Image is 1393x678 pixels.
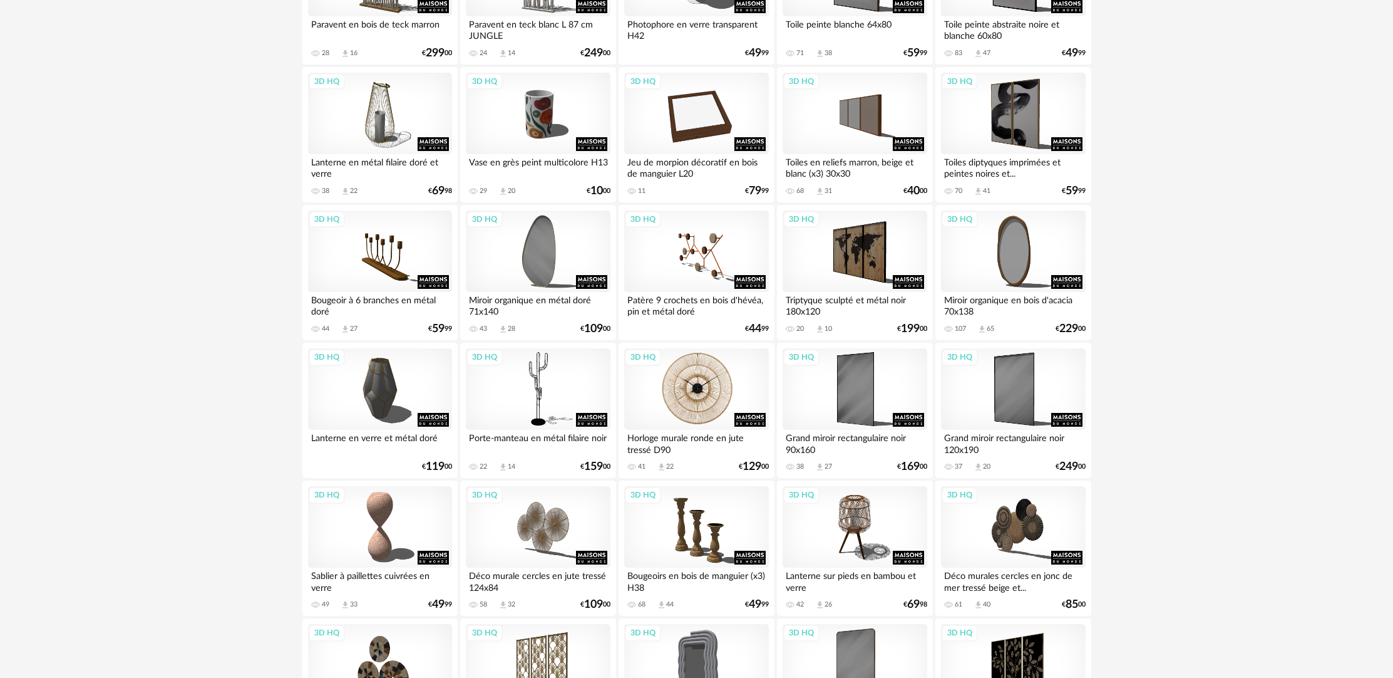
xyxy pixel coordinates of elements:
div: € 00 [739,462,769,471]
span: 59 [907,49,920,58]
span: 49 [1066,49,1078,58]
div: 68 [638,600,645,609]
div: 3D HQ [942,349,978,365]
div: 41 [638,462,645,471]
div: € 99 [745,325,769,333]
span: 109 [584,325,603,333]
div: Miroir organique en bois d'acacia 70x138 [941,292,1085,317]
div: 43 [480,325,487,333]
div: 3D HQ [466,625,503,641]
span: Download icon [498,49,508,58]
div: 65 [987,325,994,333]
span: 79 [749,187,761,196]
a: 3D HQ Sablier à paillettes cuivrées en verre 49 Download icon 33 €4999 [302,481,458,616]
span: Download icon [974,600,983,610]
div: Lanterne sur pieds en bambou et verre [783,568,927,593]
div: Bougeoirs en bois de manguier (x3) H38 [624,568,768,593]
div: € 98 [428,187,452,196]
div: Porte-manteau en métal filaire noir [466,430,610,455]
div: Paravent en teck blanc L 87 cm JUNGLE [466,16,610,41]
span: 109 [584,600,603,609]
span: 40 [907,187,920,196]
div: € 00 [903,187,927,196]
span: Download icon [498,462,508,472]
div: 40 [983,600,990,609]
span: 49 [749,600,761,609]
div: € 99 [745,600,769,609]
span: 49 [749,49,761,58]
a: 3D HQ Toiles en reliefs marron, beige et blanc (x3) 30x30 68 Download icon 31 €4000 [777,67,932,202]
div: Photophore en verre transparent H42 [624,16,768,41]
span: Download icon [498,325,508,334]
div: 20 [796,325,804,333]
div: 22 [666,462,674,471]
div: € 00 [1056,325,1086,333]
div: 3D HQ [309,487,345,503]
div: Bougeoir à 6 branches en métal doré [308,292,452,317]
div: € 00 [897,325,927,333]
div: Triptyque sculpté et métal noir 180x120 [783,292,927,317]
div: 29 [480,187,487,196]
div: Lanterne en métal filaire doré et verre [308,154,452,179]
div: 38 [322,187,329,196]
div: Déco murale cercles en jute tressé 124x84 [466,568,610,593]
span: 85 [1066,600,1078,609]
div: Toile peinte abstraite noire et blanche 60x80 [941,16,1085,41]
div: 32 [508,600,515,609]
span: 69 [432,187,445,196]
span: Download icon [657,462,666,472]
div: 3D HQ [942,211,978,227]
span: 249 [584,49,603,58]
a: 3D HQ Déco murale cercles en jute tressé 124x84 58 Download icon 32 €10900 [460,481,615,616]
a: 3D HQ Triptyque sculpté et métal noir 180x120 20 Download icon 10 €19900 [777,205,932,340]
a: 3D HQ Grand miroir rectangulaire noir 90x160 38 Download icon 27 €16900 [777,343,932,478]
span: 169 [901,462,920,471]
div: 42 [796,600,804,609]
div: 47 [983,49,990,58]
span: Download icon [815,325,825,334]
div: 14 [508,462,515,471]
a: 3D HQ Toiles diptyques imprimées et peintes noires et... 70 Download icon 41 €5999 [935,67,1091,202]
div: € 99 [745,187,769,196]
div: 70 [955,187,962,196]
div: 3D HQ [466,487,503,503]
div: 83 [955,49,962,58]
div: 14 [508,49,515,58]
div: 3D HQ [309,73,345,90]
div: 3D HQ [466,211,503,227]
div: 3D HQ [309,625,345,641]
span: 199 [901,325,920,333]
div: 71 [796,49,804,58]
span: 49 [432,600,445,609]
div: 3D HQ [309,211,345,227]
div: 33 [350,600,357,609]
div: € 99 [1062,49,1086,58]
div: € 00 [422,49,452,58]
span: Download icon [974,187,983,196]
a: 3D HQ Déco murales cercles en jonc de mer tressé beige et... 61 Download icon 40 €8500 [935,481,1091,616]
div: € 00 [587,187,610,196]
div: 61 [955,600,962,609]
a: 3D HQ Miroir organique en bois d'acacia 70x138 107 Download icon 65 €22900 [935,205,1091,340]
div: Toile peinte blanche 64x80 [783,16,927,41]
div: Horloge murale ronde en jute tressé D90 [624,430,768,455]
div: Grand miroir rectangulaire noir 90x160 [783,430,927,455]
span: Download icon [815,49,825,58]
span: 119 [426,462,445,471]
div: 11 [638,187,645,196]
span: 44 [749,325,761,333]
div: € 00 [1062,600,1086,609]
a: 3D HQ Vase en grès peint multicolore H13 29 Download icon 20 €1000 [460,67,615,202]
div: 22 [480,462,487,471]
div: Patère 9 crochets en bois d'hévéa, pin et métal doré [624,292,768,317]
div: 24 [480,49,487,58]
div: 3D HQ [625,211,661,227]
div: 26 [825,600,832,609]
div: 3D HQ [466,73,503,90]
div: 3D HQ [783,211,820,227]
span: 59 [432,325,445,333]
div: 3D HQ [783,73,820,90]
div: 3D HQ [625,487,661,503]
div: 3D HQ [783,625,820,641]
a: 3D HQ Patère 9 crochets en bois d'hévéa, pin et métal doré €4499 [619,205,774,340]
